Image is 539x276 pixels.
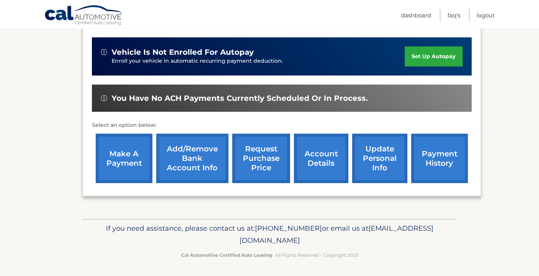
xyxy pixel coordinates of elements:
a: Logout [477,9,495,22]
img: alert-white.svg [101,95,107,101]
span: [PHONE_NUMBER] [255,224,322,233]
a: Dashboard [401,9,431,22]
a: payment history [411,134,468,183]
p: - All Rights Reserved - Copyright 2025 [87,251,452,259]
img: alert-white.svg [101,49,107,55]
a: Cal Automotive [44,5,124,27]
p: Select an option below: [92,121,472,130]
a: set up autopay [405,46,462,66]
span: [EMAIL_ADDRESS][DOMAIN_NAME] [239,224,433,245]
a: make a payment [96,134,152,183]
span: vehicle is not enrolled for autopay [112,48,254,57]
a: Add/Remove bank account info [156,134,228,183]
a: account details [294,134,348,183]
a: update personal info [352,134,407,183]
p: Enroll your vehicle in automatic recurring payment deduction. [112,57,405,65]
strong: Cal Automotive Certified Auto Leasing [181,252,272,258]
p: If you need assistance, please contact us at: or email us at [87,222,452,247]
a: request purchase price [232,134,290,183]
span: You have no ACH payments currently scheduled or in process. [112,94,368,103]
a: FAQ's [447,9,460,22]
